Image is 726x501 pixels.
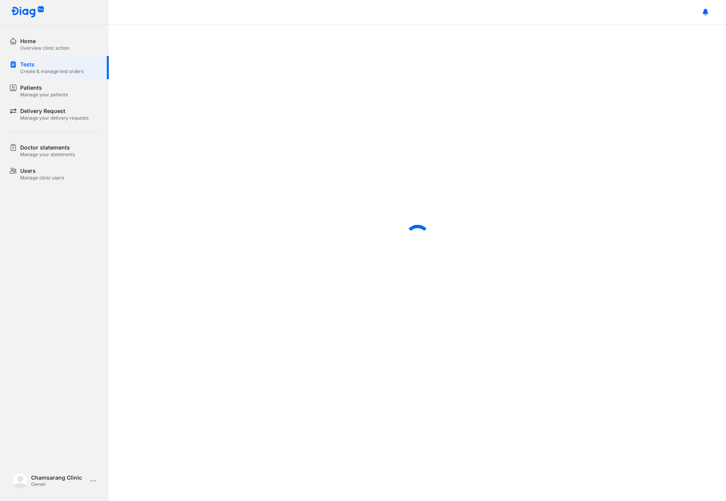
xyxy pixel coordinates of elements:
div: Tests [20,61,84,68]
div: Doctor statements [20,144,75,151]
div: Manage your delivery requests [20,115,89,121]
div: Manage clinic users [20,175,64,181]
div: Home [20,37,69,45]
div: Owner [31,481,87,487]
img: logo [11,6,44,18]
img: logo [12,473,28,489]
div: Delivery Request [20,107,89,115]
div: Chamsarang Clinic [31,474,87,481]
div: Patients [20,84,68,92]
div: Manage your patients [20,92,68,98]
div: Create & manage test orders [20,68,84,75]
div: Manage your statements [20,151,75,158]
div: Users [20,167,64,175]
div: Overview clinic action [20,45,69,51]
